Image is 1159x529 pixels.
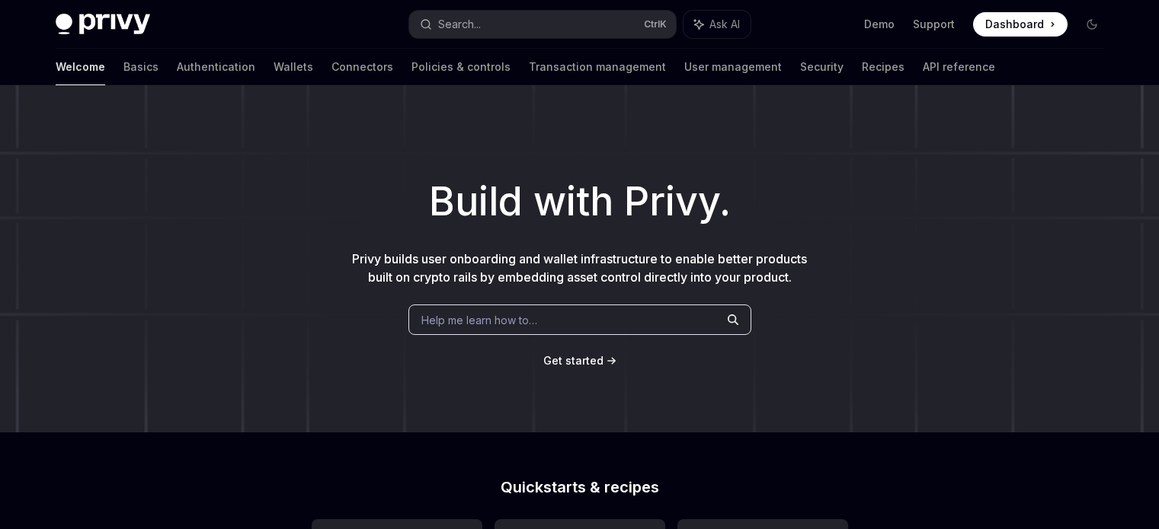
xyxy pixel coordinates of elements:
[973,12,1068,37] a: Dashboard
[411,49,511,85] a: Policies & controls
[421,312,537,328] span: Help me learn how to…
[409,11,676,38] button: Search...CtrlK
[543,354,604,367] span: Get started
[985,17,1044,32] span: Dashboard
[913,17,955,32] a: Support
[24,172,1135,231] h1: Build with Privy.
[923,49,995,85] a: API reference
[177,49,255,85] a: Authentication
[352,251,807,285] span: Privy builds user onboarding and wallet infrastructure to enable better products built on crypto ...
[644,18,667,30] span: Ctrl K
[709,17,740,32] span: Ask AI
[529,49,666,85] a: Transaction management
[274,49,313,85] a: Wallets
[56,49,105,85] a: Welcome
[312,480,848,495] h2: Quickstarts & recipes
[123,49,158,85] a: Basics
[684,11,751,38] button: Ask AI
[864,17,895,32] a: Demo
[56,14,150,35] img: dark logo
[1080,12,1104,37] button: Toggle dark mode
[862,49,904,85] a: Recipes
[684,49,782,85] a: User management
[543,353,604,368] a: Get started
[331,49,393,85] a: Connectors
[438,15,481,33] div: Search...
[800,49,844,85] a: Security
